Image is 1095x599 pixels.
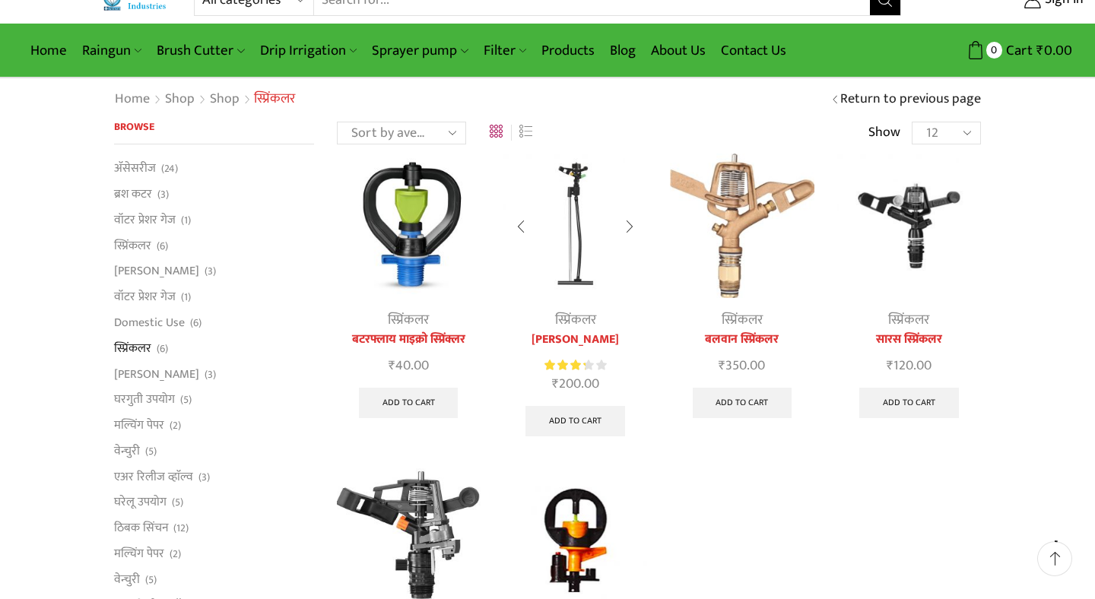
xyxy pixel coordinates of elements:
span: (12) [173,521,189,536]
a: स्प्रिंकलर [114,233,151,258]
span: (2) [170,418,181,433]
span: (6) [157,239,168,254]
span: (3) [205,264,216,279]
span: (1) [181,290,191,305]
a: Products [534,33,602,68]
a: [PERSON_NAME] [503,331,647,349]
a: एअर रिलीज व्हाॅल्व [114,464,193,490]
span: ₹ [887,354,893,377]
a: Add to cart: “बलवान स्प्रिंकलर” [693,388,792,418]
span: (6) [157,341,168,357]
a: [PERSON_NAME] [114,258,199,284]
img: Metal Sprinkler [670,154,814,297]
span: Rated out of 5 [544,357,586,373]
a: ब्रश कटर [114,182,152,208]
a: घरेलू उपयोग [114,490,167,515]
a: Brush Cutter [149,33,252,68]
a: वेन्चुरी [114,438,140,464]
img: बटरफ्लाय माइक्रो स्प्रिंक्लर [337,154,481,297]
a: Raingun [75,33,149,68]
a: सारस स्प्रिंकलर [837,331,981,349]
span: (2) [170,547,181,562]
a: Home [23,33,75,68]
span: Browse [114,118,154,135]
a: Add to cart: “मिनी स्प्रिंकलर” [525,406,625,436]
div: Rated 3.33 out of 5 [544,357,606,373]
a: Domestic Use [114,309,185,335]
bdi: 0.00 [1036,39,1072,62]
span: (5) [180,392,192,407]
span: (5) [145,444,157,459]
a: वॉटर प्रेशर गेज [114,207,176,233]
a: स्प्रिंकलर [114,335,151,361]
a: Add to cart: “सारस स्प्रिंकलर” [859,388,959,418]
span: (3) [198,470,210,485]
span: Show [868,123,900,143]
a: वेन्चुरी [114,566,140,592]
a: 0 Cart ₹0.00 [916,36,1072,65]
a: About Us [643,33,713,68]
a: Return to previous page [840,90,981,109]
a: स्प्रिंकलर [888,309,929,331]
a: मल्चिंग पेपर [114,541,164,567]
img: Impact Mini Sprinkler [503,154,647,297]
span: (3) [205,367,216,382]
a: बलवान स्प्रिंकलर [670,331,814,349]
a: स्प्रिंकलर [388,309,429,331]
span: Cart [1002,40,1033,61]
a: [PERSON_NAME] [114,361,199,387]
h1: स्प्रिंकलर [254,91,295,108]
a: Shop [164,90,195,109]
span: (6) [190,315,202,331]
span: (24) [161,161,178,176]
span: (3) [157,187,169,202]
a: मल्चिंग पेपर [114,413,164,439]
a: Add to cart: “बटरफ्लाय माइक्रो स्प्रिंक्लर” [359,388,459,418]
span: 0 [986,42,1002,58]
a: Blog [602,33,643,68]
bdi: 350.00 [719,354,765,377]
a: Home [114,90,151,109]
a: बटरफ्लाय माइक्रो स्प्रिंक्लर [337,331,481,349]
span: ₹ [552,372,559,395]
a: Sprayer pump [364,33,475,68]
nav: Breadcrumb [114,90,295,109]
select: Shop order [337,122,466,144]
img: saras sprinkler [837,154,981,297]
span: ₹ [1036,39,1044,62]
bdi: 120.00 [887,354,932,377]
a: Filter [476,33,534,68]
a: वॉटर प्रेशर गेज [114,284,176,310]
span: (5) [172,495,183,510]
a: Contact Us [713,33,794,68]
a: स्प्रिंकलर [722,309,763,331]
span: (5) [145,572,157,588]
a: Shop [209,90,240,109]
bdi: 200.00 [552,372,599,395]
a: स्प्रिंकलर [555,309,596,331]
a: अ‍ॅसेसरीज [114,160,156,181]
span: ₹ [719,354,725,377]
span: ₹ [389,354,395,377]
a: घरगुती उपयोग [114,387,175,413]
span: (1) [181,213,191,228]
bdi: 40.00 [389,354,429,377]
a: Drip Irrigation [252,33,364,68]
a: ठिबक सिंचन [114,515,168,541]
